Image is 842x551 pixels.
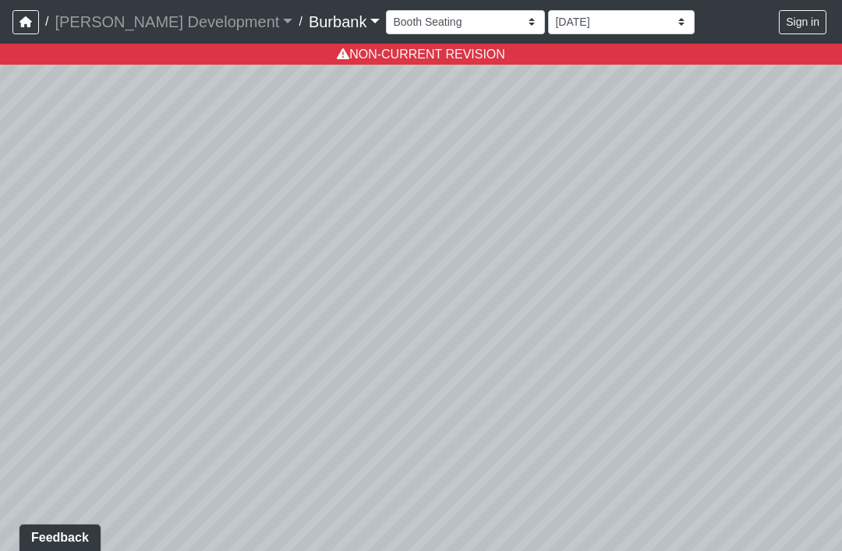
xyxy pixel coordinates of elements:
a: [PERSON_NAME] Development [55,6,292,37]
a: Burbank [309,6,380,37]
button: Sign in [779,10,826,34]
a: NON-CURRENT REVISION [337,48,505,61]
span: / [39,6,55,37]
span: / [292,6,308,37]
iframe: Ybug feedback widget [12,520,108,551]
